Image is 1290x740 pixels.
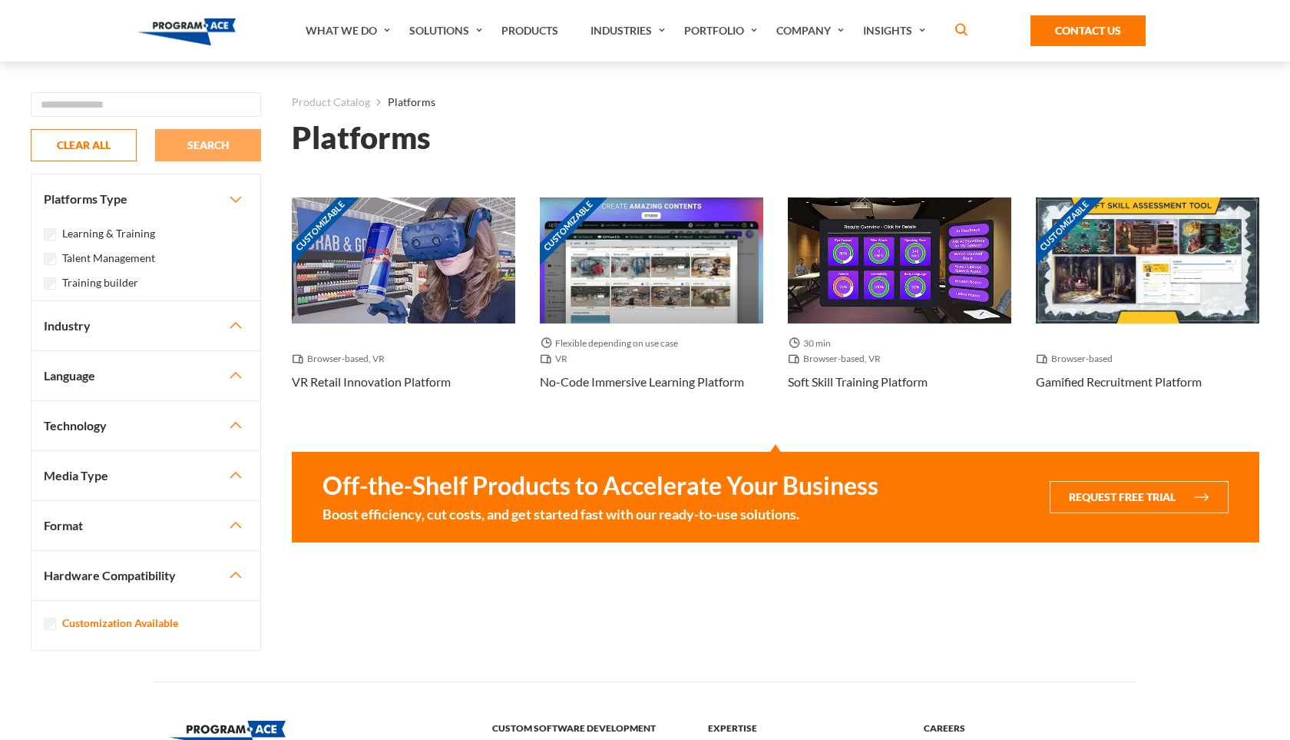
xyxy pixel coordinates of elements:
[62,250,155,267] label: Talent Management
[540,373,744,391] h3: No-code Immersive Learning Platform
[31,301,260,350] button: Industry
[292,124,431,151] h1: Platforms
[44,618,56,630] input: Customization Available
[708,722,905,734] a: Expertise
[292,92,370,112] a: Product Catalog
[138,18,236,45] img: Program-Ace
[1050,481,1229,513] button: Request Free Trial
[708,721,905,736] strong: Expertise
[322,504,878,524] small: Boost efficiency, cut costs, and get started fast with our ready-to-use solutions.
[1030,15,1146,46] a: Contact Us
[44,253,56,265] input: Talent Management
[292,197,515,415] a: Customizable Thumbnail - VR Retail Innovation Platform Browser-based, VR VR Retail Innovation Pla...
[44,277,56,290] input: Training builder
[62,274,138,291] label: Training builder
[31,174,260,224] button: Platforms Type
[31,451,260,500] button: Media Type
[1036,197,1259,415] a: Customizable Thumbnail - Gamified recruitment platform Browser-based Gamified recruitment platform
[788,197,1011,415] a: Thumbnail - Soft skill training platform 30 min Browser-based, VR Soft skill training platform
[788,373,928,391] h3: Soft skill training platform
[62,615,178,632] label: Customization Available
[540,197,763,415] a: Customizable Thumbnail - No-code Immersive Learning Platform Flexible depending on use case VR No...
[31,551,260,600] button: Hardware Compatibility
[1036,373,1202,391] h3: Gamified recruitment platform
[31,401,260,450] button: Technology
[788,336,837,351] span: 30 min
[540,351,574,367] span: VR
[62,225,155,242] label: Learning & Training
[370,92,435,112] li: Platforms
[31,501,260,550] button: Format
[292,92,1259,112] nav: breadcrumb
[1036,351,1119,367] span: Browser-based
[322,470,878,501] strong: Off-the-Shelf Products to Accelerate Your Business
[292,373,451,391] h3: VR Retail Innovation Platform
[924,721,1121,736] strong: Careers
[292,351,391,367] span: Browser-based, VR
[31,351,260,400] button: Language
[540,336,684,351] span: Flexible depending on use case
[44,228,56,241] input: Learning & Training
[31,129,137,161] button: CLEAR ALL
[788,351,887,367] span: Browser-based, VR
